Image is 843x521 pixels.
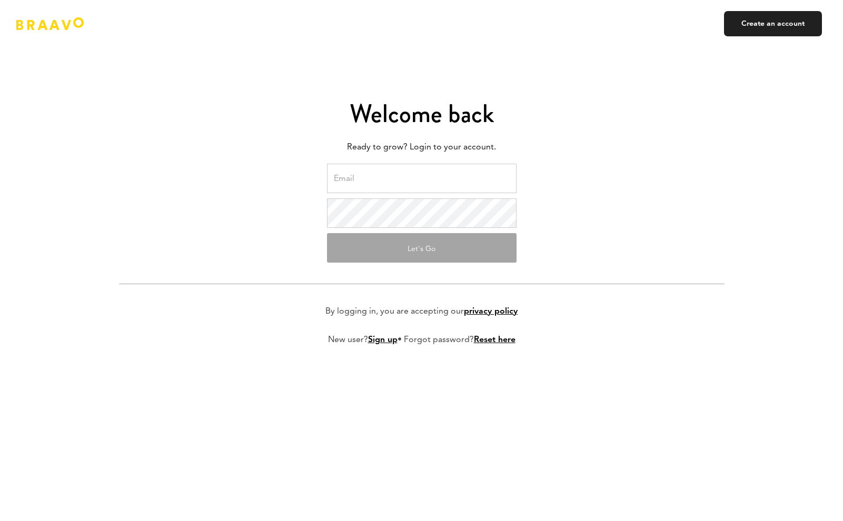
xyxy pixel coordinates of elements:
a: Create an account [724,11,822,36]
a: privacy policy [464,307,518,316]
a: Sign up [368,336,398,344]
p: By logging in, you are accepting our [325,305,518,318]
a: Reset here [474,336,515,344]
p: New user? • Forgot password? [328,334,515,346]
input: Email [327,164,517,193]
p: Ready to grow? Login to your account. [119,139,725,155]
span: Welcome back [350,96,494,132]
button: Let's Go [327,233,517,263]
